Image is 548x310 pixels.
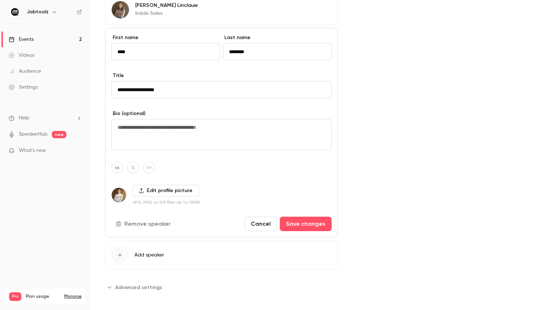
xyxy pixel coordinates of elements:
label: Last name [223,34,332,41]
img: Davina Linclauw [112,1,129,18]
li: help-dropdown-opener [9,114,82,122]
label: Edit profile picture [132,185,200,196]
label: Title [111,72,332,79]
img: Jobtoolz [9,6,21,18]
a: Manage [64,294,82,300]
p: [PERSON_NAME] Linclauw [135,2,198,9]
span: Advanced settings [115,284,162,291]
button: Cancel [245,217,277,231]
button: Save changes [280,217,332,231]
p: JPG, PNG or GIF files up to 10MB [132,199,200,205]
section: Advanced settings [105,281,338,293]
img: Arne Vanaelst [112,188,126,202]
span: new [52,131,66,138]
button: Advanced settings [105,281,166,293]
div: Events [9,36,34,43]
p: Inside Sales [135,10,198,17]
div: Settings [9,84,38,91]
label: Bio (optional) [111,110,332,117]
span: Plan usage [26,294,60,300]
button: Add speaker [105,240,338,270]
span: Add speaker [134,251,164,259]
span: Help [19,114,29,122]
div: Audience [9,68,41,75]
a: SpeakerHub [19,131,47,138]
label: First name [111,34,220,41]
h6: Jobtoolz [27,8,49,16]
div: Videos [9,52,34,59]
iframe: Noticeable Trigger [73,148,82,154]
span: Pro [9,292,21,301]
button: Remove speaker [111,217,177,231]
span: What's new [19,147,46,154]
